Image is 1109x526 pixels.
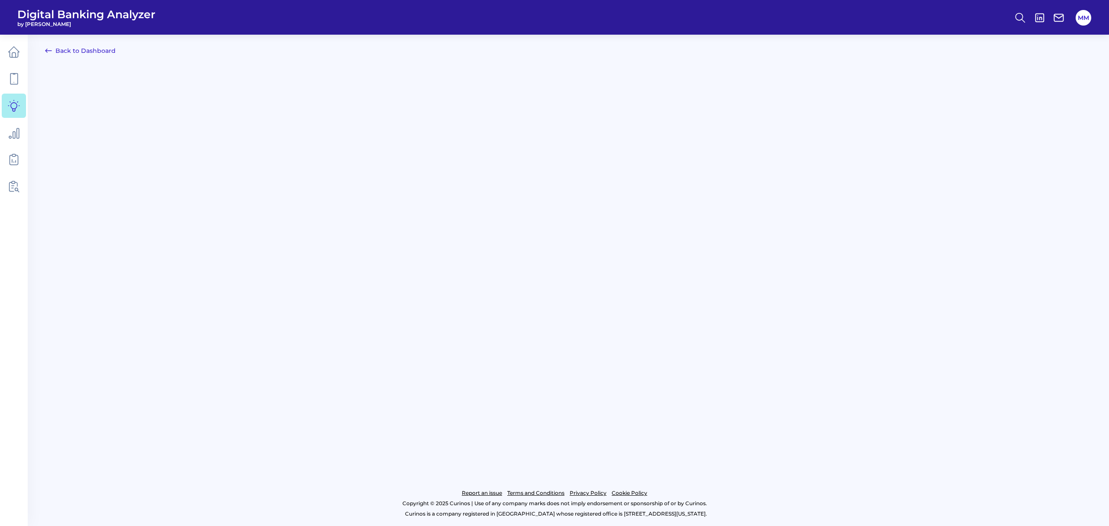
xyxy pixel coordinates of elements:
[612,488,647,498] a: Cookie Policy
[42,498,1067,509] p: Copyright © 2025 Curinos | Use of any company marks does not imply endorsement or sponsorship of ...
[45,509,1067,519] p: Curinos is a company registered in [GEOGRAPHIC_DATA] whose registered office is [STREET_ADDRESS][...
[1076,10,1091,26] button: MM
[17,8,156,21] span: Digital Banking Analyzer
[507,488,564,498] a: Terms and Conditions
[462,488,502,498] a: Report an issue
[45,45,116,56] a: Back to Dashboard
[17,21,156,27] span: by [PERSON_NAME]
[570,488,606,498] a: Privacy Policy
